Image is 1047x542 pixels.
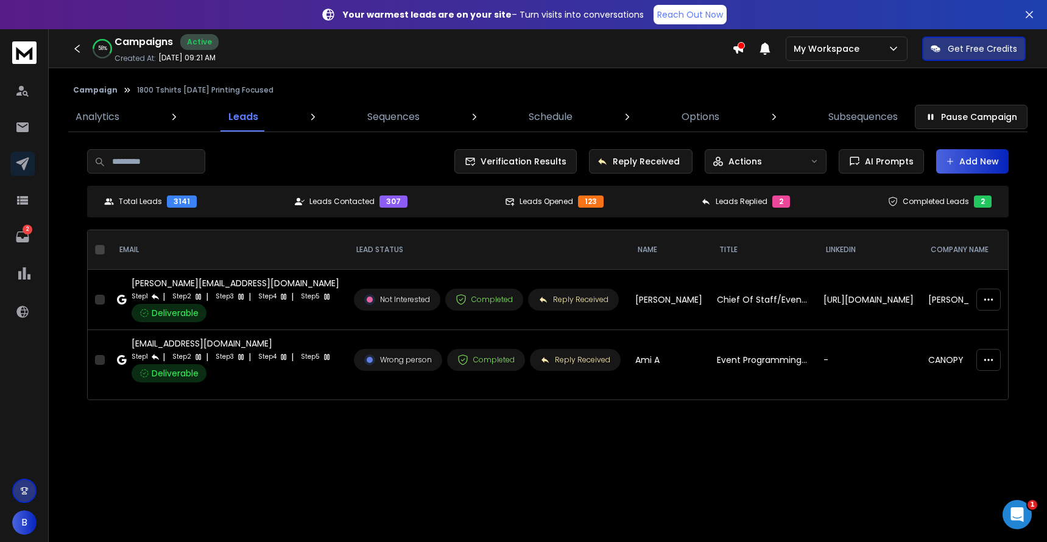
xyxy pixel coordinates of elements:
[216,351,234,363] p: Step 3
[132,277,339,289] div: [PERSON_NAME][EMAIL_ADDRESS][DOMAIN_NAME]
[860,155,914,167] span: AI Prompts
[132,290,148,303] p: Step 1
[158,53,216,63] p: [DATE] 09:21 AM
[521,102,580,132] a: Schedule
[68,102,127,132] a: Analytics
[163,290,165,303] p: |
[476,155,566,167] span: Verification Results
[794,43,864,55] p: My Workspace
[258,351,277,363] p: Step 4
[682,110,719,124] p: Options
[456,294,513,305] div: Completed
[343,9,644,21] p: – Turn visits into conversations
[206,290,208,303] p: |
[291,351,294,363] p: |
[23,225,32,234] p: 2
[309,197,375,206] p: Leads Contacted
[364,294,430,305] div: Not Interested
[10,225,35,249] a: 2
[654,5,727,24] a: Reach Out Now
[839,149,924,174] button: AI Prompts
[364,354,432,365] div: Wrong person
[716,197,767,206] p: Leads Replied
[347,230,628,270] th: LEAD STATUS
[520,197,573,206] p: Leads Opened
[454,149,577,174] button: Verification Results
[457,354,515,365] div: Completed
[674,102,727,132] a: Options
[216,290,234,303] p: Step 3
[710,270,816,330] td: Chief Of Staff/Event Producer
[291,290,294,303] p: |
[657,9,723,21] p: Reach Out Now
[343,9,512,21] strong: Your warmest leads are on your site
[221,102,266,132] a: Leads
[258,290,277,303] p: Step 4
[613,155,680,167] p: Reply Received
[12,510,37,535] button: B
[1003,500,1032,529] iframe: Intercom live chat
[921,230,1028,270] th: Company Name
[903,197,969,206] p: Completed Leads
[172,290,191,303] p: Step 2
[249,351,251,363] p: |
[915,105,1028,129] button: Pause Campaign
[628,230,710,270] th: NAME
[1028,500,1037,510] span: 1
[12,41,37,64] img: logo
[540,355,610,365] div: Reply Received
[828,110,898,124] p: Subsequences
[367,110,420,124] p: Sequences
[76,110,119,124] p: Analytics
[73,85,118,95] button: Campaign
[821,102,905,132] a: Subsequences
[578,195,604,208] div: 123
[529,110,573,124] p: Schedule
[98,45,107,52] p: 58 %
[379,195,407,208] div: 307
[301,351,320,363] p: Step 5
[360,102,427,132] a: Sequences
[921,270,1028,330] td: [PERSON_NAME] [PERSON_NAME] Foundation
[728,155,762,167] p: Actions
[538,295,608,304] div: Reply Received
[922,37,1026,61] button: Get Free Credits
[710,230,816,270] th: title
[921,330,1028,390] td: CANOPY
[206,351,208,363] p: |
[119,197,162,206] p: Total Leads
[132,351,148,363] p: Step 1
[948,43,1017,55] p: Get Free Credits
[816,230,921,270] th: LinkedIn
[115,54,156,63] p: Created At:
[132,337,332,350] div: [EMAIL_ADDRESS][DOMAIN_NAME]
[152,367,199,379] span: Deliverable
[137,85,273,95] p: 1800 Tshirts [DATE] Printing Focused
[115,35,173,49] h1: Campaigns
[974,195,992,208] div: 2
[628,270,710,330] td: [PERSON_NAME]
[816,330,921,390] td: -
[710,330,816,390] td: Event Programming Manager
[172,351,191,363] p: Step 2
[180,34,219,50] div: Active
[228,110,258,124] p: Leads
[301,290,320,303] p: Step 5
[152,307,199,319] span: Deliverable
[167,195,197,208] div: 3141
[936,149,1009,174] button: Add New
[628,330,710,390] td: Ami A
[249,290,251,303] p: |
[816,270,921,330] td: [URL][DOMAIN_NAME]
[110,230,347,270] th: EMAIL
[772,195,790,208] div: 2
[163,351,165,363] p: |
